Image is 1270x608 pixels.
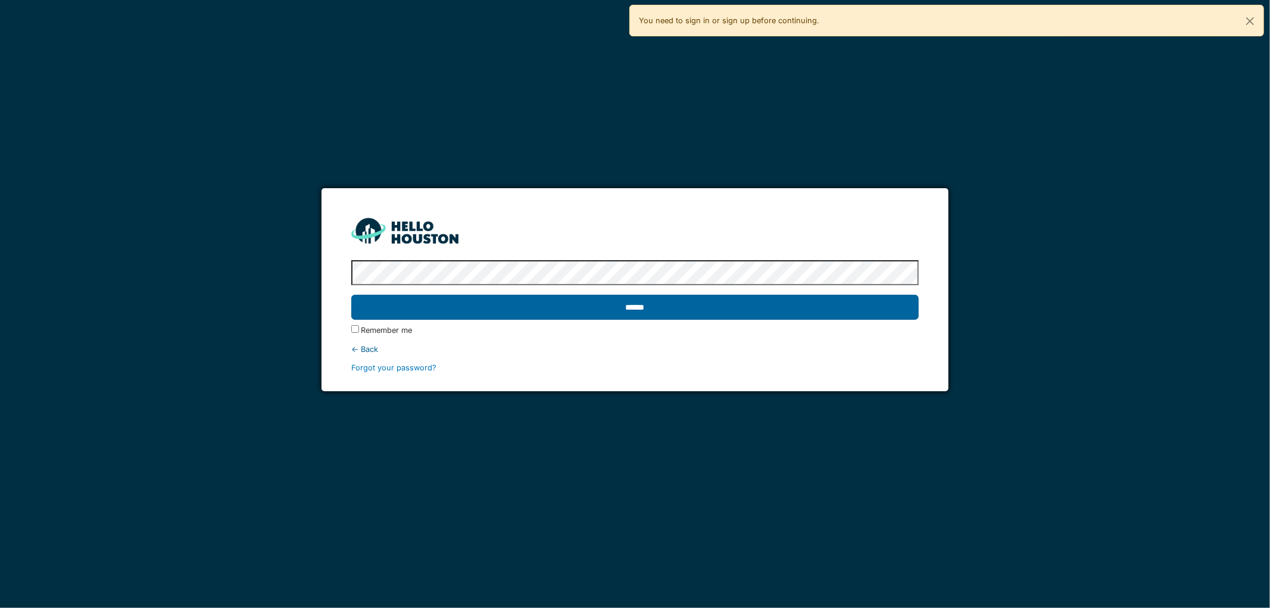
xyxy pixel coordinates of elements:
[351,363,436,372] a: Forgot your password?
[1237,5,1263,37] button: Close
[361,325,413,336] label: Remember me
[629,5,1265,36] div: You need to sign in or sign up before continuing.
[351,218,458,244] img: HH_line-BYnF2_Hg.png
[351,344,919,355] div: ← Back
